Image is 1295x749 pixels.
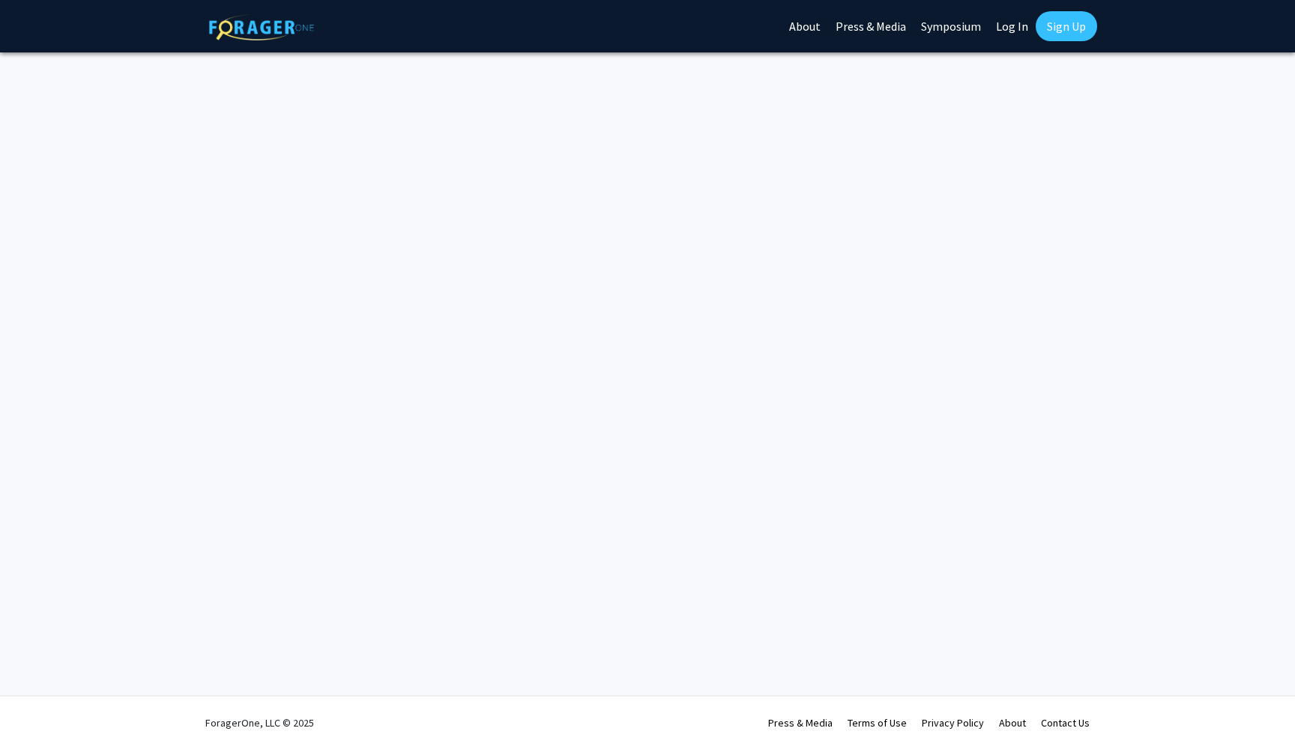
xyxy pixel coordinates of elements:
[209,14,314,40] img: ForagerOne Logo
[205,697,314,749] div: ForagerOne, LLC © 2025
[1041,716,1090,730] a: Contact Us
[768,716,833,730] a: Press & Media
[999,716,1026,730] a: About
[848,716,907,730] a: Terms of Use
[922,716,984,730] a: Privacy Policy
[1036,11,1097,41] a: Sign Up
